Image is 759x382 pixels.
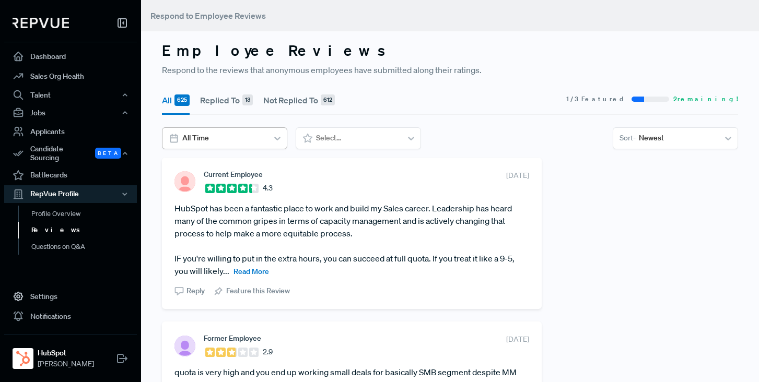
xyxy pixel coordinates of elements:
a: Applicants [4,122,137,141]
span: Respond to Employee Reviews [150,10,266,21]
span: 1 / 3 Featured [566,94,627,104]
span: 2 remaining! [673,94,738,104]
span: 2.9 [263,347,273,357]
span: Current Employee [204,170,263,178]
span: [PERSON_NAME] [38,359,94,369]
a: Reviews [18,222,151,238]
p: Respond to the reviews that anonymous employees have submitted along their ratings. [162,64,738,76]
div: Candidate Sourcing [4,141,137,165]
span: Sort - [620,133,636,144]
a: Profile Overview [18,206,151,222]
article: HubSpot has been a fantastic place to work and build my Sales career. Leadership has heard many o... [174,202,529,277]
a: Battlecards [4,165,137,185]
span: Feature this Review [226,285,290,296]
div: 13 [242,94,253,106]
span: [DATE] [506,170,529,181]
span: Beta [95,148,121,159]
h3: Employee Reviews [162,42,738,59]
a: Questions on Q&A [18,238,151,255]
img: HubSpot [15,350,31,367]
span: Reply [186,285,205,296]
button: Jobs [4,104,137,122]
a: Settings [4,286,137,306]
button: RepVue Profile [4,185,137,203]
span: 4.3 [263,183,273,194]
strong: HubSpot [38,348,94,359]
a: Notifications [4,306,137,326]
span: Former Employee [204,334,261,342]
a: Sales Org Health [4,66,137,86]
img: RepVue [13,18,69,28]
button: Talent [4,86,137,104]
div: 612 [321,94,335,106]
button: Candidate Sourcing Beta [4,141,137,165]
button: Not Replied To 612 [263,86,335,115]
a: HubSpotHubSpot[PERSON_NAME] [4,335,137,374]
a: Dashboard [4,46,137,66]
span: Read More [233,267,269,276]
span: [DATE] [506,334,529,345]
button: All 625 [162,86,190,115]
div: 625 [174,94,190,106]
button: Replied To 13 [200,86,253,115]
